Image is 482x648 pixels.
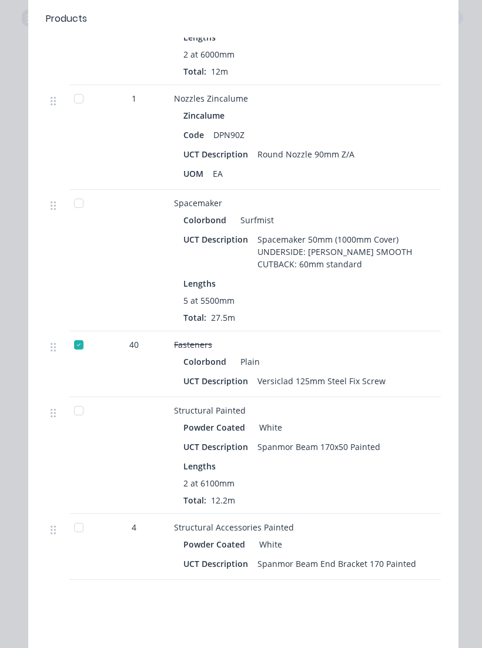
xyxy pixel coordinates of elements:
[183,555,253,572] div: UCT Description
[183,536,250,553] div: Powder Coated
[206,66,233,77] span: 12m
[206,312,240,323] span: 27.5m
[255,536,282,553] div: White
[208,165,227,182] div: EA
[183,277,216,290] span: Lengths
[174,93,248,104] span: Nozzles Zincalume
[132,92,136,105] span: 1
[183,146,253,163] div: UCT Description
[206,495,240,506] span: 12.2m
[183,372,253,390] div: UCT Description
[253,555,421,572] div: Spanmor Beam End Bracket 170 Painted
[253,231,417,273] div: Spacemaker 50mm (1000mm Cover) UNDERSIDE: [PERSON_NAME] SMOOTH CUTBACK: 60mm standard
[183,126,209,143] div: Code
[183,107,229,124] div: Zincalume
[183,48,235,61] span: 2 at 6000mm
[183,66,206,77] span: Total:
[183,231,253,248] div: UCT Description
[183,294,235,307] span: 5 at 5500mm
[174,405,246,416] span: Structural Painted
[183,312,206,323] span: Total:
[183,495,206,506] span: Total:
[129,338,139,351] span: 40
[174,522,294,533] span: Structural Accessories Painted
[174,339,212,350] span: Fasteners
[132,521,136,533] span: 4
[183,460,216,472] span: Lengths
[183,165,208,182] div: UOM
[183,353,231,370] div: Colorbond
[46,12,87,26] div: Products
[236,211,274,229] div: Surfmist
[183,477,235,489] span: 2 at 6100mm
[253,146,359,163] div: Round Nozzle 90mm Z/A
[174,197,222,209] span: Spacemaker
[183,438,253,455] div: UCT Description
[253,372,390,390] div: Versiclad 125mm Steel Fix Screw
[183,419,250,436] div: Powder Coated
[253,438,385,455] div: Spanmor Beam 170x50 Painted
[183,211,231,229] div: Colorbond
[255,419,282,436] div: White
[209,126,249,143] div: DPN90Z
[236,353,260,370] div: Plain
